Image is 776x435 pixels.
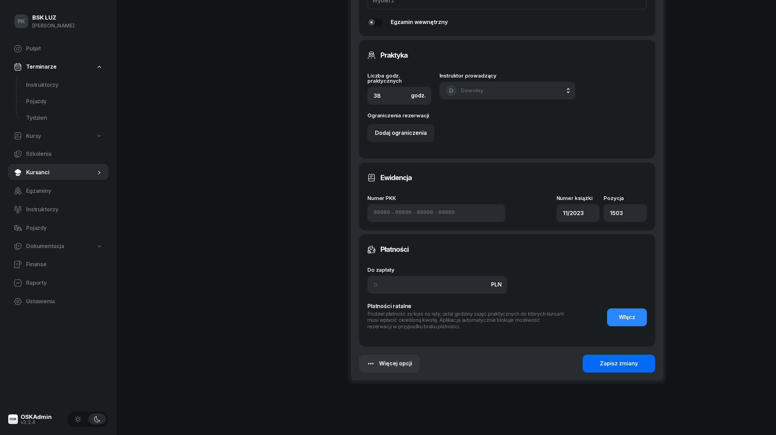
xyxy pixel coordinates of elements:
a: Ustawienia [8,293,108,310]
a: Pojazdy [21,93,108,110]
div: Zapisz zmiany [600,359,638,368]
span: Finanse [26,260,103,269]
span: Dokumentacja [26,242,64,251]
span: D [449,88,453,94]
span: PK [18,19,25,24]
a: Kursanci [8,164,108,181]
button: Włącz [607,308,647,326]
span: Dowolny [461,87,483,94]
h3: Płatności [380,244,409,255]
div: Dodaj ograniczenia [375,129,427,138]
span: Ustawienia [26,297,103,306]
div: Więcej opcji [367,359,412,368]
a: Raporty [8,275,108,291]
h3: Ewidencja [380,172,412,183]
a: Instruktorzy [8,201,108,218]
a: Pulpit [8,40,108,57]
span: Egzaminy [26,187,103,196]
button: Egzamin wewnętrzny [367,18,448,27]
button: Zapisz zmiany [583,355,655,373]
span: Pulpit [26,44,103,53]
h3: Praktyka [380,50,408,61]
a: Tydzień [21,110,108,126]
span: Kursy [26,132,41,141]
span: Terminarze [26,62,56,71]
div: Egzamin wewnętrzny [391,18,448,27]
div: BSK LUZ [32,15,75,21]
span: Szkolenia [26,150,103,158]
div: Płatności ratalne [367,302,565,311]
span: Włącz [619,313,635,322]
button: DDowolny [440,82,575,99]
span: Pojazdy [26,97,103,106]
a: Instruktorzy [21,77,108,93]
a: Pojazdy [8,220,108,236]
div: [PERSON_NAME] [32,21,75,30]
a: Terminarze [8,59,108,75]
button: Więcej opcji [359,355,420,373]
a: Szkolenia [8,146,108,162]
a: Kursy [8,128,108,144]
input: 0 [367,276,507,294]
a: Dokumentacja [8,238,108,254]
div: OSKAdmin [21,414,52,420]
a: Egzaminy [8,183,108,199]
div: v3.2.4 [21,420,52,425]
span: Kursanci [26,168,96,177]
img: logo-xs@2x.png [8,414,18,424]
span: Pojazdy [26,224,103,233]
span: Tydzień [26,114,103,122]
button: Dodaj ograniczenia [367,124,434,142]
input: 0 [367,87,431,105]
span: Raporty [26,279,103,287]
a: Finanse [8,256,108,273]
span: Instruktorzy [26,205,103,214]
span: Instruktorzy [26,81,103,90]
div: Podziel płatność za kurs na raty, ustal godziny zajęć praktycznych do których kursant musi wpłaci... [367,311,565,330]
